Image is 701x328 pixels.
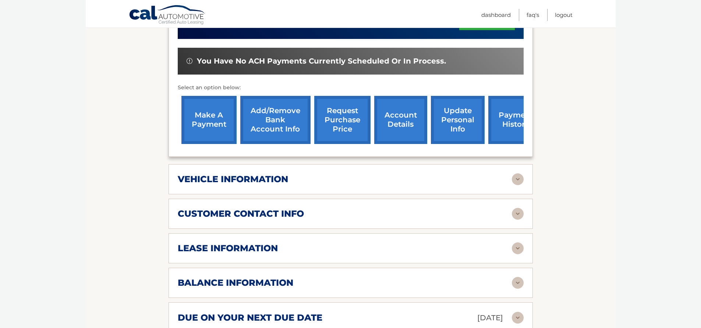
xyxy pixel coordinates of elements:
[129,5,206,26] a: Cal Automotive
[488,96,544,144] a: payment history
[187,58,192,64] img: alert-white.svg
[178,243,278,254] h2: lease information
[178,277,293,288] h2: balance information
[240,96,311,144] a: Add/Remove bank account info
[178,312,322,323] h2: due on your next due date
[512,173,524,185] img: accordion-rest.svg
[555,9,573,21] a: Logout
[431,96,485,144] a: update personal info
[314,96,371,144] a: request purchase price
[481,9,511,21] a: Dashboard
[512,208,524,220] img: accordion-rest.svg
[512,312,524,324] img: accordion-rest.svg
[178,83,524,92] p: Select an option below:
[512,277,524,289] img: accordion-rest.svg
[178,174,288,185] h2: vehicle information
[374,96,427,144] a: account details
[178,208,304,219] h2: customer contact info
[181,96,237,144] a: make a payment
[527,9,539,21] a: FAQ's
[477,311,503,324] p: [DATE]
[512,242,524,254] img: accordion-rest.svg
[197,57,446,66] span: You have no ACH payments currently scheduled or in process.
